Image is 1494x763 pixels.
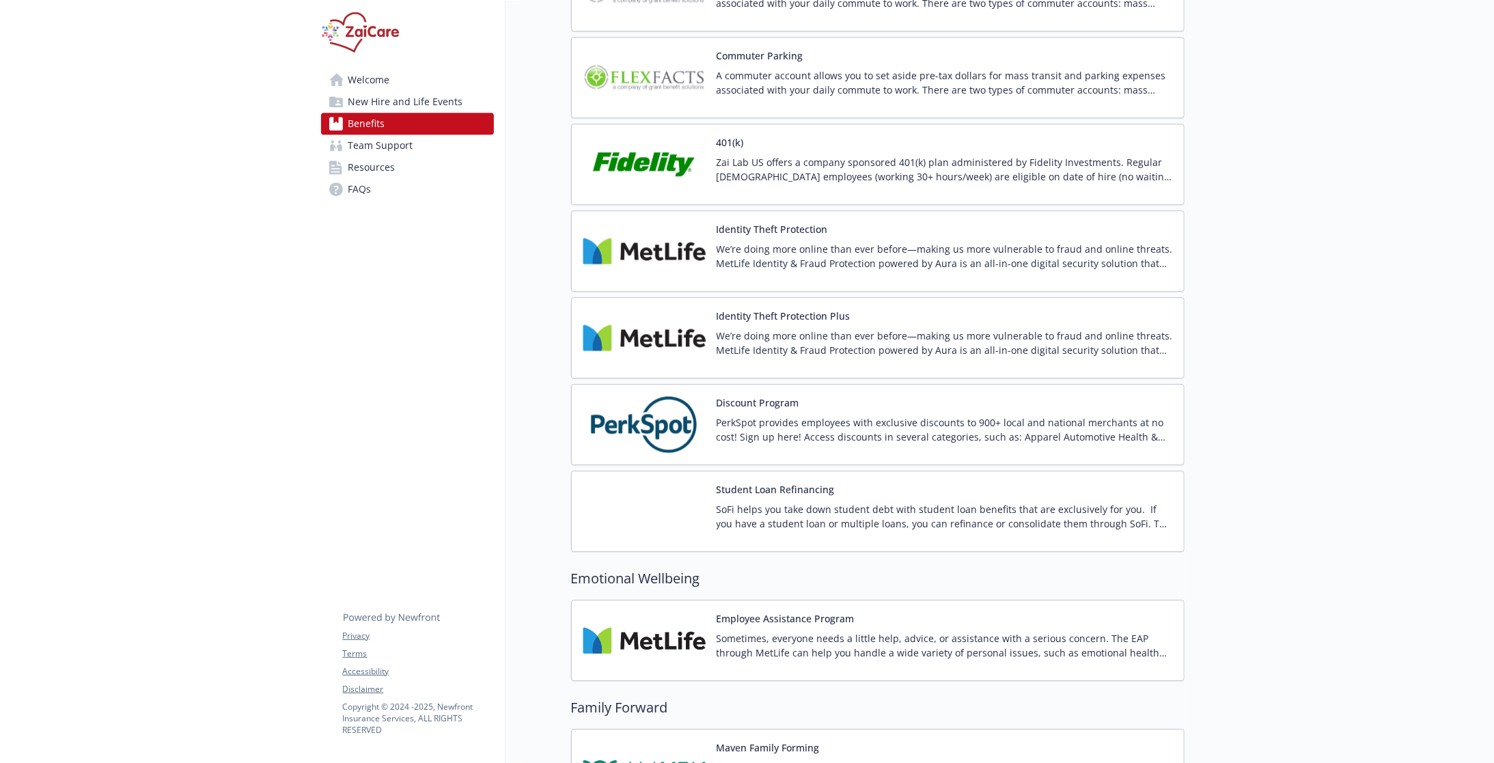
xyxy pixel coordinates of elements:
[343,665,493,678] a: Accessibility
[348,69,390,91] span: Welcome
[321,178,494,200] a: FAQs
[717,68,1173,97] p: A commuter account allows you to set aside pre-tax dollars for mass transit and parking expenses ...
[321,156,494,178] a: Resources
[717,222,828,236] button: Identity Theft Protection
[717,482,835,497] button: Student Loan Refinancing
[717,740,820,755] button: Maven Family Forming
[583,48,706,107] img: Flex Facts carrier logo
[321,135,494,156] a: Team Support
[348,91,463,113] span: New Hire and Life Events
[717,242,1173,270] p: We’re doing more online than ever before—making us more vulnerable to fraud and online threats. M...
[717,611,855,626] button: Employee Assistance Program
[583,309,706,367] img: Metlife Inc carrier logo
[343,683,493,695] a: Disclaimer
[717,135,744,150] button: 401(k)
[343,630,493,642] a: Privacy
[717,155,1173,184] p: Zai Lab US offers a company sponsored 401(k) plan administered by Fidelity Investments. Regular [...
[717,309,850,323] button: Identity Theft Protection Plus
[571,697,1185,718] h2: Family Forward
[343,648,493,660] a: Terms
[348,156,396,178] span: Resources
[348,178,372,200] span: FAQs
[348,135,413,156] span: Team Support
[583,482,706,540] img: SoFi carrier logo
[717,396,799,410] button: Discount Program
[343,701,493,736] p: Copyright © 2024 - 2025 , Newfront Insurance Services, ALL RIGHTS RESERVED
[571,568,1185,589] h2: Emotional Wellbeing
[321,91,494,113] a: New Hire and Life Events
[583,135,706,193] img: Fidelity Investments carrier logo
[717,48,803,63] button: Commuter Parking
[321,69,494,91] a: Welcome
[321,113,494,135] a: Benefits
[717,329,1173,357] p: We’re doing more online than ever before—making us more vulnerable to fraud and online threats. M...
[583,222,706,280] img: Metlife Inc carrier logo
[717,415,1173,444] p: PerkSpot provides employees with exclusive discounts to 900+ local and national merchants at no c...
[348,113,385,135] span: Benefits
[583,396,706,454] img: PerkSpot carrier logo
[717,502,1173,531] p: SoFi helps you take down student debt with student loan benefits that are exclusively for you. If...
[583,611,706,669] img: Metlife Inc carrier logo
[717,631,1173,660] p: Sometimes, everyone needs a little help, advice, or assistance with a serious concern. The EAP th...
